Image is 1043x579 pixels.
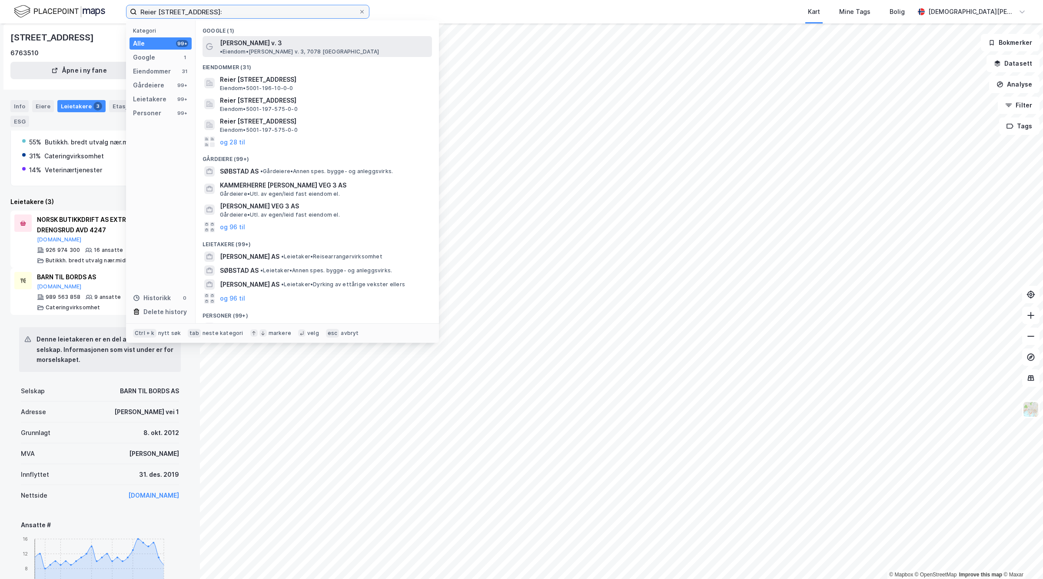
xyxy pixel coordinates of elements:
div: Ctrl + k [133,329,156,338]
div: 55% [29,137,41,147]
div: Personer [133,108,161,118]
a: OpenStreetMap [915,572,957,578]
tspan: 12 [23,551,28,556]
button: Analyse [989,76,1040,93]
div: Historikk [133,293,171,303]
button: Åpne i ny fane [10,62,148,79]
div: Google (1) [196,20,439,36]
div: Info [10,100,29,112]
span: • [260,168,263,174]
input: Søk på adresse, matrikkel, gårdeiere, leietakere eller personer [137,5,359,18]
div: Butikkh. bredt utvalg nær.midler mv. [45,137,154,147]
span: SØBSTAD AS [220,265,259,276]
div: 31. des. 2019 [139,469,179,480]
button: og 96 til [220,293,245,304]
span: Reier [STREET_ADDRESS] [220,74,428,85]
iframe: Chat Widget [1000,537,1043,579]
div: tab [188,329,201,338]
div: 99+ [176,40,188,47]
span: Eiendom • [PERSON_NAME] v. 3, 7078 [GEOGRAPHIC_DATA] [220,48,379,55]
span: [PERSON_NAME] AS [220,279,279,290]
div: Leietakere [57,100,106,112]
span: • [281,253,284,260]
div: Ansatte # [21,520,179,530]
span: Leietaker • Annen spes. bygge- og anleggsvirks. [260,267,392,274]
div: Selskap [21,386,45,396]
span: [PERSON_NAME] AS [220,251,279,262]
div: 31% [29,151,41,161]
div: Innflyttet [21,469,49,480]
div: [PERSON_NAME] [129,448,179,459]
button: og 96 til [220,222,245,232]
div: Mine Tags [839,7,870,17]
div: 9 ansatte [94,294,121,301]
div: Grunnlagt [21,428,50,438]
div: Gårdeiere [133,80,164,90]
div: 14% [29,165,41,175]
button: Filter [998,97,1040,114]
div: Alle [133,38,145,49]
div: [PERSON_NAME] vei 1 [114,407,179,417]
span: Gårdeiere • Utl. av egen/leid fast eiendom el. [220,191,340,197]
div: BARN TIL BORDS AS [37,272,166,282]
div: Bolig [890,7,905,17]
tspan: 8 [25,566,28,571]
span: • [260,267,263,274]
button: [DOMAIN_NAME] [37,283,82,290]
span: SØBSTAD AS [220,166,259,177]
div: 926 974 300 [46,247,80,254]
div: esc [326,329,339,338]
img: logo.f888ab2527a4732fd821a326f86c7f29.svg [14,4,105,19]
span: [PERSON_NAME] v. 3 [220,38,282,48]
div: Google [133,52,155,63]
div: Cateringvirksomhet [44,151,104,161]
span: Gårdeiere • Annen spes. bygge- og anleggsvirks. [260,168,393,175]
div: Delete history [143,307,187,317]
div: 3 [93,102,102,110]
div: 0 [181,295,188,301]
div: 1 [181,54,188,61]
div: MVA [21,448,35,459]
span: • [281,281,284,288]
div: ESG [10,116,29,127]
div: Veterinærtjenester [45,165,102,175]
img: Z [1023,401,1039,418]
span: • [220,48,223,55]
div: Nettside [21,490,47,501]
div: 99+ [176,96,188,103]
span: Eiendom • 5001-196-10-0-0 [220,85,293,92]
div: Denne leietakeren er en del av et større selskap. Informasjonen som vist under er for morselskapet. [37,334,174,365]
div: Cateringvirksomhet [46,304,100,311]
div: Kart [808,7,820,17]
div: Eiendommer [133,66,171,77]
div: NORSK BUTIKKDRIFT AS EXTRA DRENGSRUD AVD 4247 [37,214,166,235]
span: [PERSON_NAME] VEG 3 AS [220,201,428,211]
div: Kategori [133,27,192,34]
span: KAMMERHERRE [PERSON_NAME] VEG 3 AS [220,180,428,191]
button: [DOMAIN_NAME] [37,236,82,243]
a: [DOMAIN_NAME] [128,492,179,499]
div: Leietakere [133,94,166,104]
div: Eiere [32,100,54,112]
div: 99+ [176,110,188,117]
span: Leietaker • Reisearrangørvirksomhet [281,253,382,260]
span: Leietaker • Dyrking av ettårige vekster ellers [281,281,405,288]
div: Butikkh. bredt utvalg nær.midler mv. [46,257,143,264]
div: Adresse [21,407,46,417]
span: Reier [STREET_ADDRESS] [220,116,428,127]
span: Gårdeiere • Utl. av egen/leid fast eiendom el. [220,211,340,218]
span: Reier [STREET_ADDRESS] [220,95,428,106]
div: Eiendommer (31) [196,57,439,73]
div: nytt søk [158,330,181,337]
button: Datasett [987,55,1040,72]
div: 989 563 858 [46,294,80,301]
div: 6763510 [10,48,39,58]
div: BARN TIL BORDS AS [120,386,179,396]
div: neste kategori [203,330,243,337]
div: [STREET_ADDRESS] [10,30,96,44]
button: Tags [999,117,1040,135]
div: Leietakere (99+) [196,234,439,250]
div: Etasjer og enheter [113,102,166,110]
div: 8. okt. 2012 [143,428,179,438]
